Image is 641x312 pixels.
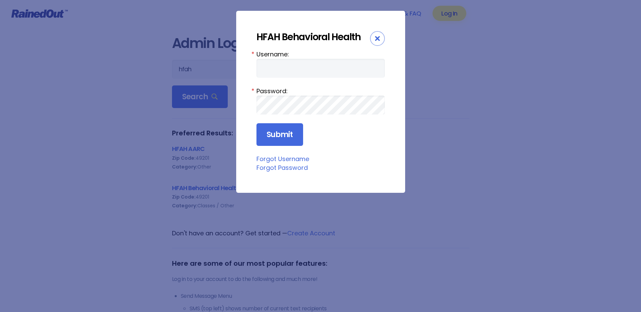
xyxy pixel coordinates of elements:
[256,123,303,146] input: Submit
[256,31,370,43] div: HFAH Behavioral Health
[256,163,308,172] a: Forgot Password
[370,31,385,46] div: Close
[256,155,309,163] a: Forgot Username
[256,86,385,96] label: Password:
[256,50,385,59] label: Username:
